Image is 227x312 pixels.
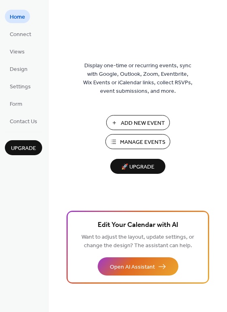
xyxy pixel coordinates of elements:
[81,232,194,251] span: Want to adjust the layout, update settings, or change the design? The assistant can help.
[110,263,155,271] span: Open AI Assistant
[98,257,178,276] button: Open AI Assistant
[5,97,27,110] a: Form
[121,119,165,128] span: Add New Event
[10,83,31,91] span: Settings
[105,134,170,149] button: Manage Events
[110,159,165,174] button: 🚀 Upgrade
[10,48,25,56] span: Views
[11,144,36,153] span: Upgrade
[5,62,32,75] a: Design
[10,100,22,109] span: Form
[83,62,193,96] span: Display one-time or recurring events, sync with Google, Outlook, Zoom, Eventbrite, Wix Events or ...
[98,220,178,231] span: Edit Your Calendar with AI
[5,140,42,155] button: Upgrade
[10,65,28,74] span: Design
[5,27,36,41] a: Connect
[5,45,30,58] a: Views
[5,114,42,128] a: Contact Us
[115,162,161,173] span: 🚀 Upgrade
[10,13,25,21] span: Home
[10,30,31,39] span: Connect
[10,118,37,126] span: Contact Us
[5,10,30,23] a: Home
[120,138,165,147] span: Manage Events
[5,79,36,93] a: Settings
[106,115,170,130] button: Add New Event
